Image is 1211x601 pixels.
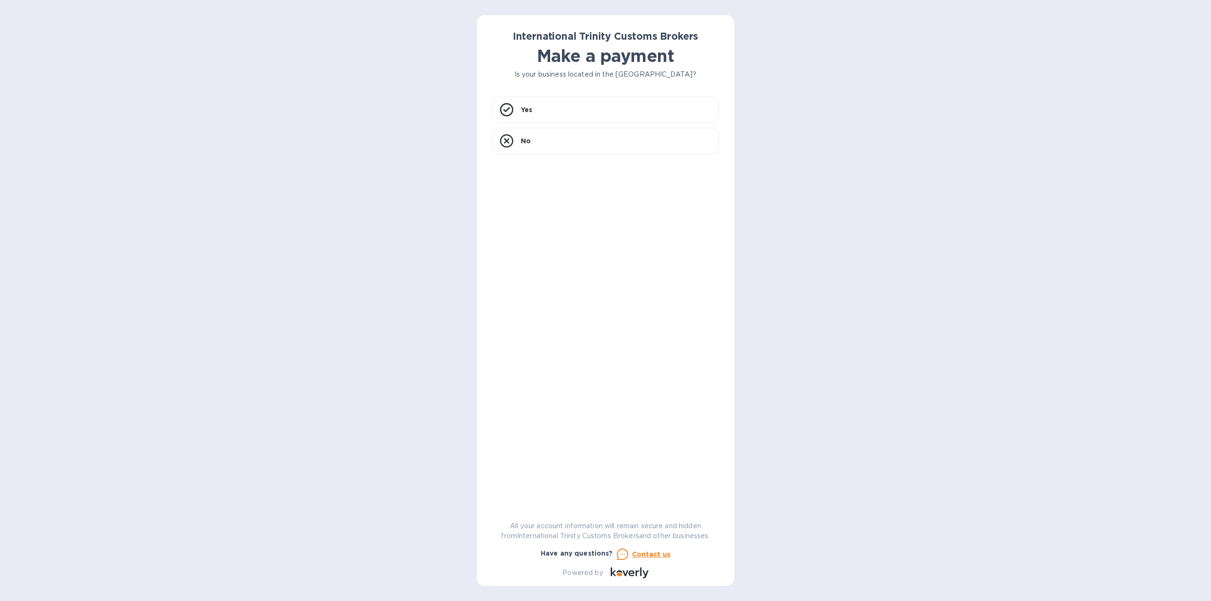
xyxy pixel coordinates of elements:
[562,568,603,578] p: Powered by
[492,70,719,79] p: Is your business located in the [GEOGRAPHIC_DATA]?
[492,521,719,541] p: All your account information will remain secure and hidden from International Trinity Customs Bro...
[632,550,671,558] u: Contact us
[521,136,531,146] p: No
[513,30,699,42] b: International Trinity Customs Brokers
[492,46,719,66] h1: Make a payment
[521,105,532,114] p: Yes
[541,549,613,557] b: Have any questions?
